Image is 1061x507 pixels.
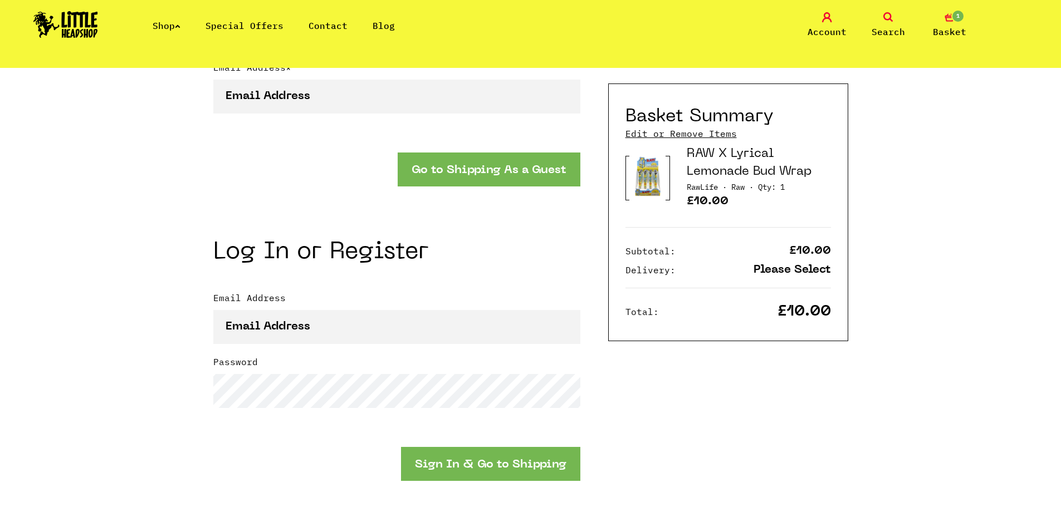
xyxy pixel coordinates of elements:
[373,20,395,31] a: Blog
[808,25,847,38] span: Account
[754,264,831,276] p: Please Select
[213,310,580,344] input: Email Address
[625,263,676,277] p: Delivery:
[213,80,580,114] input: Email Address
[758,182,785,192] span: Quantity
[401,447,580,481] button: Sign In & Go to Shipping
[933,25,966,38] span: Basket
[153,20,180,31] a: Shop
[687,196,831,210] p: £10.00
[629,155,666,200] img: Product
[213,291,580,310] label: Email Address
[951,9,965,23] span: 1
[309,20,348,31] a: Contact
[731,182,754,192] span: Brand
[625,106,774,127] h2: Basket Summary
[687,148,811,178] a: RAW X Lyrical Lemonade Bud Wrap
[398,152,580,186] button: Go to Shipping As a Guest
[213,242,580,263] h2: Log In or Register
[213,61,580,80] label: Email Address
[625,305,659,318] p: Total:
[687,182,727,192] span: Category
[872,25,905,38] span: Search
[625,127,737,140] a: Edit or Remove Items
[922,12,977,38] a: 1 Basket
[213,355,580,374] label: Password
[789,245,831,257] p: £10.00
[625,244,676,258] p: Subtotal:
[33,11,98,38] img: Little Head Shop Logo
[778,306,831,318] p: £10.00
[206,20,283,31] a: Special Offers
[860,12,916,38] a: Search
